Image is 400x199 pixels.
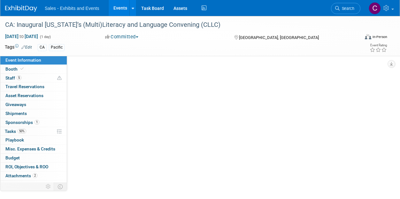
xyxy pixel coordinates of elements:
span: to [19,34,25,39]
div: In-Person [372,34,387,39]
a: Edit [21,45,32,50]
span: Misc. Expenses & Credits [5,146,55,151]
a: Booth [0,65,67,73]
a: Event Information [0,56,67,65]
i: Booth reservation complete [20,67,24,71]
span: 1 [35,120,39,125]
span: Search [340,6,354,11]
td: Toggle Event Tabs [54,182,67,191]
button: Committed [103,34,141,40]
span: ROI, Objectives & ROO [5,164,48,169]
div: Pacific [49,44,65,51]
span: more [4,182,14,187]
div: Event Format [332,33,388,43]
span: Shipments [5,111,27,116]
span: Giveaways [5,102,26,107]
a: Tasks50% [0,127,67,136]
td: Personalize Event Tab Strip [43,182,54,191]
a: Playbook [0,136,67,144]
span: Playbook [5,137,24,142]
span: Tasks [5,129,26,134]
span: Asset Reservations [5,93,43,98]
img: ExhibitDay [5,5,37,12]
a: Shipments [0,109,67,118]
a: Giveaways [0,100,67,109]
span: 2 [33,173,37,178]
a: Attachments2 [0,172,67,180]
a: Asset Reservations [0,91,67,100]
span: 50% [18,129,26,134]
span: Sponsorships [5,120,39,125]
div: CA: Inaugural [US_STATE]’s (Multi)Literacy and Language Convening (CLLC) [3,19,355,31]
span: [GEOGRAPHIC_DATA], [GEOGRAPHIC_DATA] [239,35,319,40]
a: ROI, Objectives & ROO [0,163,67,171]
span: [DATE] [DATE] [5,34,38,39]
span: Event Information [5,57,41,63]
span: Attachments [5,173,37,178]
a: Misc. Expenses & Credits [0,145,67,153]
a: more [0,180,67,189]
img: Format-Inperson.png [365,34,371,39]
span: Sales - Exhibits and Events [45,6,99,11]
span: Potential Scheduling Conflict -- at least one attendee is tagged in another overlapping event. [57,75,62,81]
span: 5 [17,75,21,80]
td: Tags [5,44,32,51]
span: Budget [5,155,20,160]
a: Travel Reservations [0,82,67,91]
a: Sponsorships1 [0,118,67,127]
span: Booth [5,66,25,72]
a: Staff5 [0,74,67,82]
a: Search [331,3,360,14]
div: Event Rating [370,44,387,47]
a: Budget [0,154,67,162]
span: Travel Reservations [5,84,44,89]
span: Staff [5,75,21,80]
span: (1 day) [39,35,51,39]
img: Christine Lurz [369,2,381,14]
div: CA [38,44,47,51]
